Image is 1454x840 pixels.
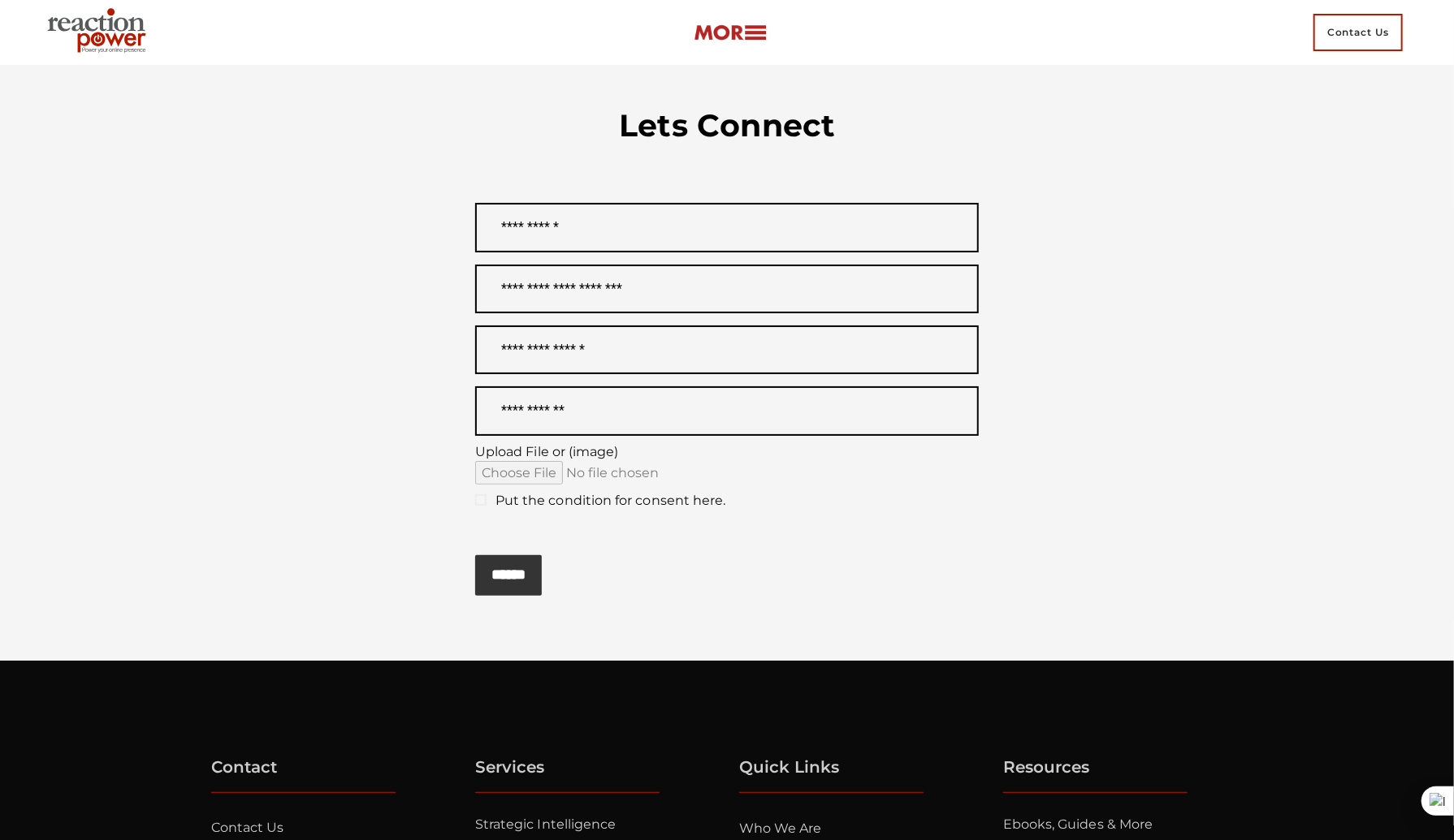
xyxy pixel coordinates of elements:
[739,821,822,836] a: Who we are
[211,758,396,793] h5: Contact
[475,461,779,485] input: Upload File or (image)
[1313,14,1403,51] span: Contact Us
[1003,816,1153,832] a: Ebooks, Guides & More
[475,203,979,596] form: Contact form
[41,3,158,62] img: Executive Branding | Personal Branding Agency
[1003,758,1188,793] h5: Resources
[475,442,979,485] label: Upload File or (image)
[694,24,767,42] img: more-btn.png
[475,493,726,508] span: Put the condition for consent here.
[475,758,660,793] h5: Services
[475,106,979,146] h3: Lets Connect
[475,816,616,832] a: Strategic Intelligence
[211,820,284,835] a: Contact Us
[739,758,924,793] h5: Quick Links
